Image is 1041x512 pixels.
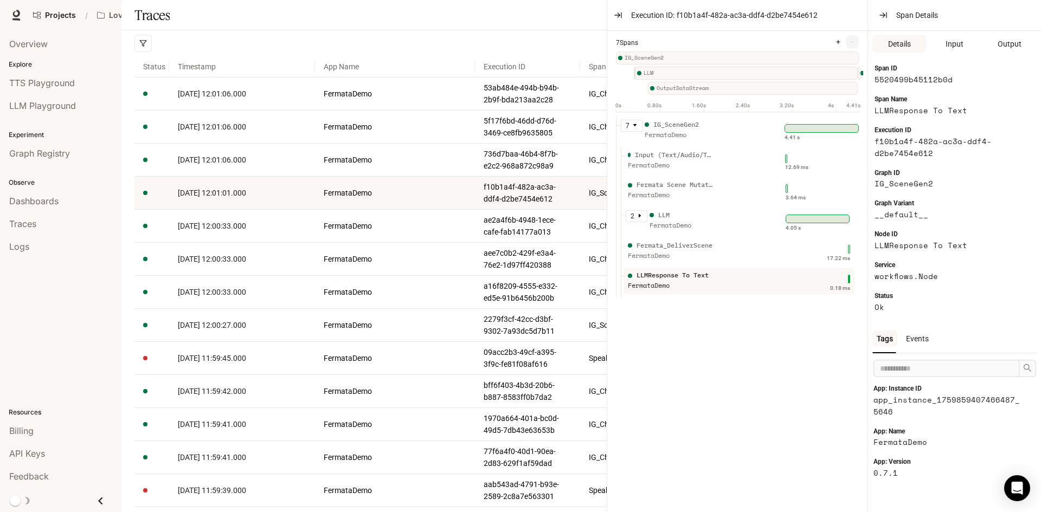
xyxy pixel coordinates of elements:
article: 0.7.1 [873,467,1024,479]
a: FermataDemo [324,385,466,397]
article: 2 [631,211,634,222]
a: FermataDemo [324,187,466,199]
button: Execution ID:f10b1a4f-482a-ac3a-ddf4-d2be7454e612 [627,7,835,24]
article: 5520499b45112b0d [875,74,1021,86]
a: [DATE] 12:00:33.000 [178,253,306,265]
span: Span Name [580,52,725,81]
article: LLMResponse To Text [875,105,1021,116]
div: IG_SceneGen2 [653,120,699,130]
a: FermataDemo [324,121,466,133]
div: LLMResponse To Text FermataDemo [626,270,715,297]
span: caret-down [632,122,638,128]
article: workflows.Node [875,270,1021,282]
span: [DATE] 12:01:06.000 [178,122,246,131]
a: 77f6a4f0-40d1-90ea-2d83-629f1af59dad [484,445,571,469]
div: Fermata Scene Mutation [637,180,715,190]
span: [DATE] 12:00:33.000 [178,288,246,296]
a: FermataDemo [324,88,466,100]
a: FermataDemo [324,220,466,232]
span: [DATE] 12:00:33.000 [178,222,246,230]
article: app_instance_1759859407466487_5646 [873,394,1024,418]
div: FermataDemo [628,281,715,291]
a: Speaker Selection [589,352,717,364]
div: FermataDemo [628,160,715,171]
span: LLM [644,69,858,77]
a: [DATE] 12:01:01.000 [178,187,306,199]
article: LLMResponse To Text [875,239,1021,251]
div: Input (Text/Audio/Trigger/Action) [634,67,637,80]
div: FermataDemo [650,221,736,231]
span: search [1023,364,1032,372]
text: 4s [828,102,834,108]
span: 7 Spans [616,38,638,48]
span: Service [875,260,895,270]
span: OutputDataStream [657,84,858,93]
span: Details [888,38,911,50]
span: [DATE] 11:59:41.000 [178,420,246,429]
div: 4.41 s [785,133,800,142]
span: [DATE] 12:01:06.000 [178,155,246,164]
div: LLM [658,210,670,221]
p: Love Bird Cam [109,11,163,20]
a: FermataDemo [324,451,466,463]
span: Span ID [875,63,897,74]
div: 3.64 ms [786,193,806,202]
a: aee7c0b2-429f-e3a4-76e2-1d97ff420388 [484,247,571,271]
a: IG_CharacterCustom [589,88,717,100]
span: caret-right [637,213,642,218]
text: 4.41s [846,102,860,108]
a: ae2a4f6b-4948-1ece-cafe-fab14177a013 [484,214,571,238]
a: Go to projects [28,4,81,26]
a: IG_SceneGen2 [589,187,717,199]
span: f10b1a4f-482a-ac3a-ddf4-d2be7454e612 [677,9,818,21]
span: + [836,38,840,46]
span: [DATE] 11:59:42.000 [178,387,246,396]
text: 0.80s [647,102,661,108]
a: 1970a664-401a-bc0d-49d5-7db43e63653b [484,412,571,436]
a: FermataDemo [324,154,466,166]
a: 2279f3cf-42cc-d3bf-9302-7a93dc5d7b11 [484,313,571,337]
div: Fermata Scene Mutation [634,67,638,80]
div: LLM FermataDemo [647,210,736,237]
span: Input [946,38,963,50]
div: LLM [635,67,858,80]
div: Input (Text/Audio/Trigger/Action) FermataDemo [626,150,715,177]
a: 5f17f6bd-46dd-d76d-3469-ce8fb9635805 [484,115,571,139]
div: LLMResponse To Text [858,67,861,80]
a: 53ab484e-494b-b94b-2b9f-bda213aa2c28 [484,82,571,106]
a: [DATE] 12:01:06.000 [178,88,306,100]
a: FermataDemo [324,352,466,364]
button: Details [872,35,927,53]
a: FermataDemo [324,253,466,265]
span: [DATE] 11:59:39.000 [178,486,246,495]
span: Timestamp [169,52,314,81]
button: - [846,35,859,48]
span: IG_SceneGen2 [625,54,859,62]
span: App: Name [873,426,905,437]
a: [DATE] 11:59:41.000 [178,451,306,463]
article: Ok [875,301,1021,313]
a: IG_CharacterCustom [589,385,717,397]
a: IG_SceneGen2 [589,319,717,331]
a: IG_CharacterCustom [589,286,717,298]
span: [DATE] 12:00:33.000 [178,255,246,263]
a: aab543ad-4791-b93e-2589-2c8a7e563301 [484,478,571,502]
span: App Name [315,52,475,81]
span: Graph ID [875,168,900,178]
span: App: Version [873,457,911,467]
a: IG_CharacterCustom [589,121,717,133]
span: [DATE] 12:01:01.000 [178,189,246,197]
span: Execution ID [875,125,911,135]
article: f10b1a4f-482a-ac3a-ddf4-d2be7454e612 [875,135,1021,159]
a: 09acc2b3-49cf-a395-3f9c-fe81f08af616 [484,346,571,370]
div: 12.69 ms [785,163,808,172]
a: [DATE] 12:00:27.000 [178,319,306,331]
a: [DATE] 12:01:06.000 [178,154,306,166]
a: FermataDemo [324,418,466,430]
a: IG_CharacterCustom [589,253,717,265]
a: IG_CharacterCustom [589,220,717,232]
span: [DATE] 11:59:41.000 [178,453,246,462]
h1: Traces [134,4,170,26]
div: 0.18 ms [830,284,850,293]
a: 736d7baa-46b4-8f7b-e2c2-968a872c98a9 [484,148,571,172]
